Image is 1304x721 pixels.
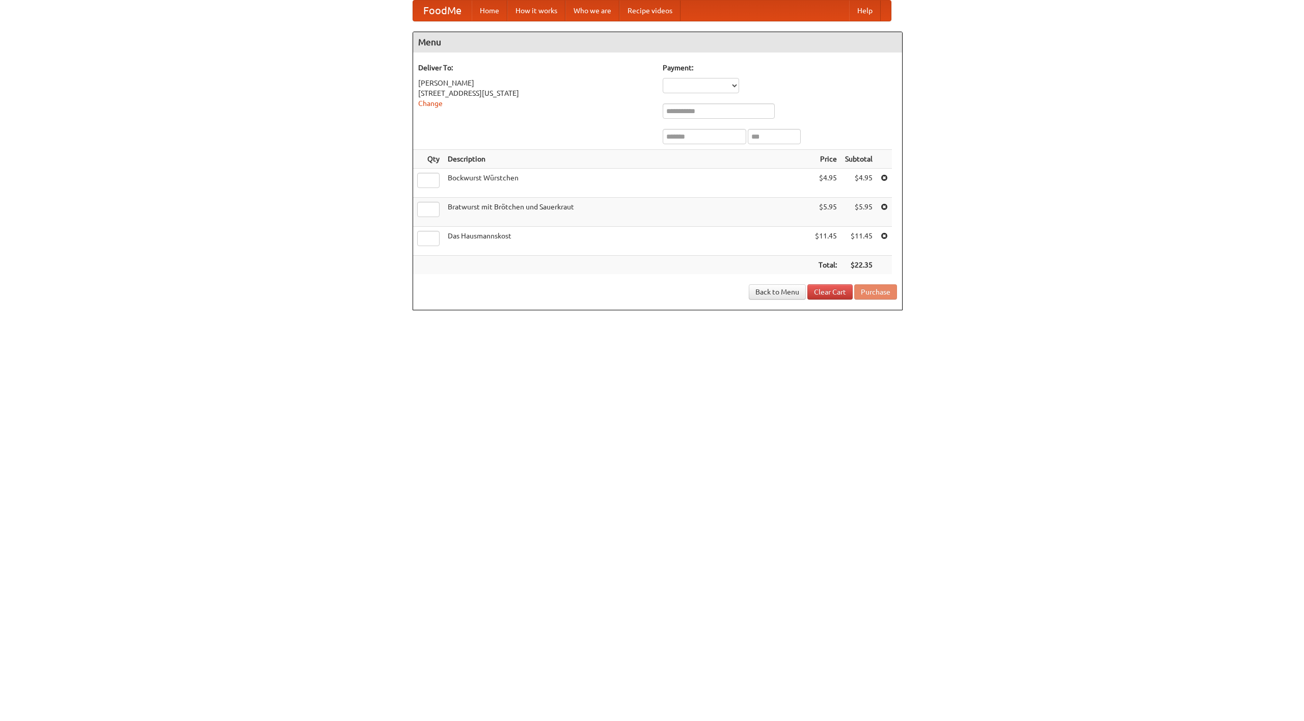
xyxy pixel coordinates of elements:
[619,1,681,21] a: Recipe videos
[413,150,444,169] th: Qty
[811,150,841,169] th: Price
[811,169,841,198] td: $4.95
[444,150,811,169] th: Description
[811,256,841,275] th: Total:
[565,1,619,21] a: Who we are
[413,1,472,21] a: FoodMe
[418,78,653,88] div: [PERSON_NAME]
[807,284,853,300] a: Clear Cart
[444,169,811,198] td: Bockwurst Würstchen
[507,1,565,21] a: How it works
[841,150,877,169] th: Subtotal
[413,32,902,52] h4: Menu
[849,1,881,21] a: Help
[841,169,877,198] td: $4.95
[841,256,877,275] th: $22.35
[444,198,811,227] td: Bratwurst mit Brötchen und Sauerkraut
[418,99,443,108] a: Change
[444,227,811,256] td: Das Hausmannskost
[841,227,877,256] td: $11.45
[811,227,841,256] td: $11.45
[472,1,507,21] a: Home
[749,284,806,300] a: Back to Menu
[854,284,897,300] button: Purchase
[418,63,653,73] h5: Deliver To:
[841,198,877,227] td: $5.95
[663,63,897,73] h5: Payment:
[811,198,841,227] td: $5.95
[418,88,653,98] div: [STREET_ADDRESS][US_STATE]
